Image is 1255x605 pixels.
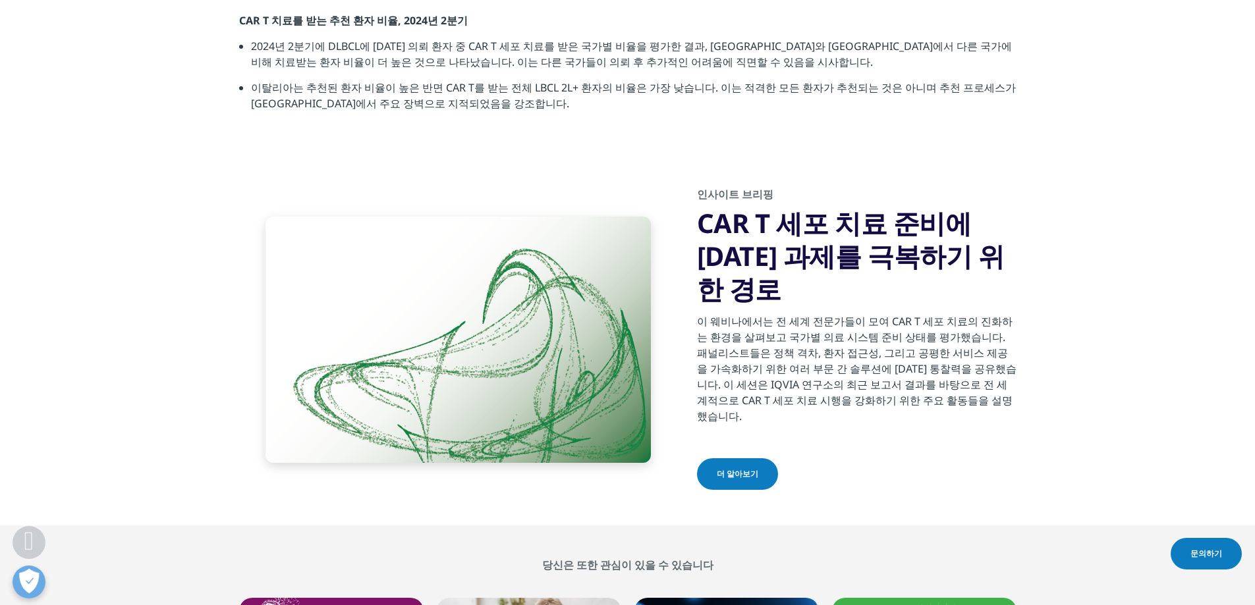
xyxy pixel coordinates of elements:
font: 이탈리아는 추천된 환자 비율이 높은 반면 CAR T를 받는 전체 LBCL 2L+ 환자의 비율은 가장 낮습니다. 이는 적격한 모든 환자가 추천되는 것은 아니며 추천 프로세스가 ... [251,80,1016,111]
a: 문의하기 [1171,538,1242,569]
font: CAR T 세포 치료 준비에 [DATE] 과제를 극복하기 위한 경로 [697,205,1005,307]
font: 2024년 2분기에 DLBCL에 [DATE] 의뢰 환자 중 CAR T 세포 치료를 받은 국가별 비율을 평가한 결과, [GEOGRAPHIC_DATA]와 [GEOGRAPHIC_D... [251,39,1012,69]
font: 이 웨비나에서는 전 세계 전문가들이 모여 CAR T 세포 치료의 진화하는 환경을 살펴보고 국가별 의료 시스템 준비 상태를 평가했습니다. 패널리스트들은 정책 격차, 환자 접근성... [697,314,1017,423]
font: 당신은 또한 관심이 있을 수 있습니다 [542,558,713,572]
a: 더 알아보기 [697,458,778,490]
font: CAR T 치료를 받는 추천 환자 비율, 2024년 2분기 [239,13,468,28]
font: 문의하기 [1190,548,1222,559]
button: 공개형 기본 설정 [13,566,45,598]
font: 인사이트 브리핑 [697,187,773,201]
font: 더 알아보기 [717,468,758,479]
